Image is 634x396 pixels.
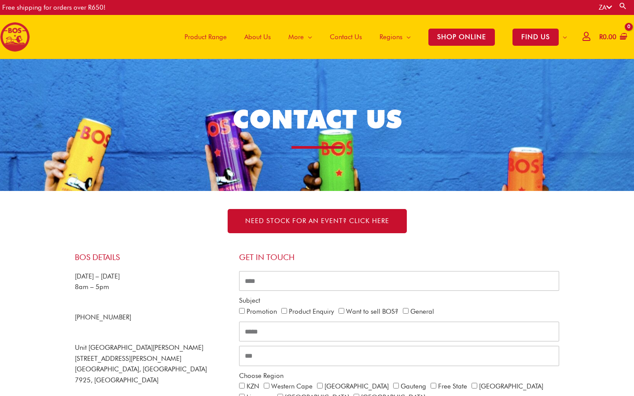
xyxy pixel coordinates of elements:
[75,283,109,291] span: 8am – 5pm
[247,382,259,390] label: KZN
[428,29,495,46] span: SHOP ONLINE
[288,24,304,50] span: More
[271,382,313,390] label: Western Cape
[371,15,420,59] a: Regions
[599,4,612,11] a: ZA
[247,308,277,315] label: Promotion
[75,272,120,280] span: [DATE] – [DATE]
[228,209,407,233] a: NEED STOCK FOR AN EVENT? Click here
[289,308,334,315] label: Product Enquiry
[75,376,158,384] span: 7925, [GEOGRAPHIC_DATA]
[236,15,280,59] a: About Us
[438,382,467,390] label: Free State
[75,313,131,321] span: [PHONE_NUMBER]
[597,27,627,47] a: View Shopping Cart, empty
[239,295,260,306] label: Subject
[245,218,389,224] span: NEED STOCK FOR AN EVENT? Click here
[321,15,371,59] a: Contact Us
[401,382,426,390] label: Gauteng
[619,2,627,10] a: Search button
[512,29,559,46] span: FIND US
[75,253,230,262] h4: BOS Details
[169,15,576,59] nav: Site Navigation
[75,365,207,373] span: [GEOGRAPHIC_DATA], [GEOGRAPHIC_DATA]
[330,24,362,50] span: Contact Us
[346,308,398,315] label: Want to sell BOS?
[420,15,504,59] a: SHOP ONLINE
[410,308,434,315] label: General
[75,355,181,363] span: [STREET_ADDRESS][PERSON_NAME]
[244,24,271,50] span: About Us
[599,33,603,41] span: R
[184,24,227,50] span: Product Range
[239,253,559,262] h4: Get in touch
[380,24,402,50] span: Regions
[324,382,389,390] label: [GEOGRAPHIC_DATA]
[189,101,445,138] h1: CONTACT US
[176,15,236,59] a: Product Range
[239,370,284,381] label: Choose Region
[280,15,321,59] a: More
[75,344,203,352] span: Unit [GEOGRAPHIC_DATA][PERSON_NAME]
[599,33,616,41] bdi: 0.00
[479,382,543,390] label: [GEOGRAPHIC_DATA]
